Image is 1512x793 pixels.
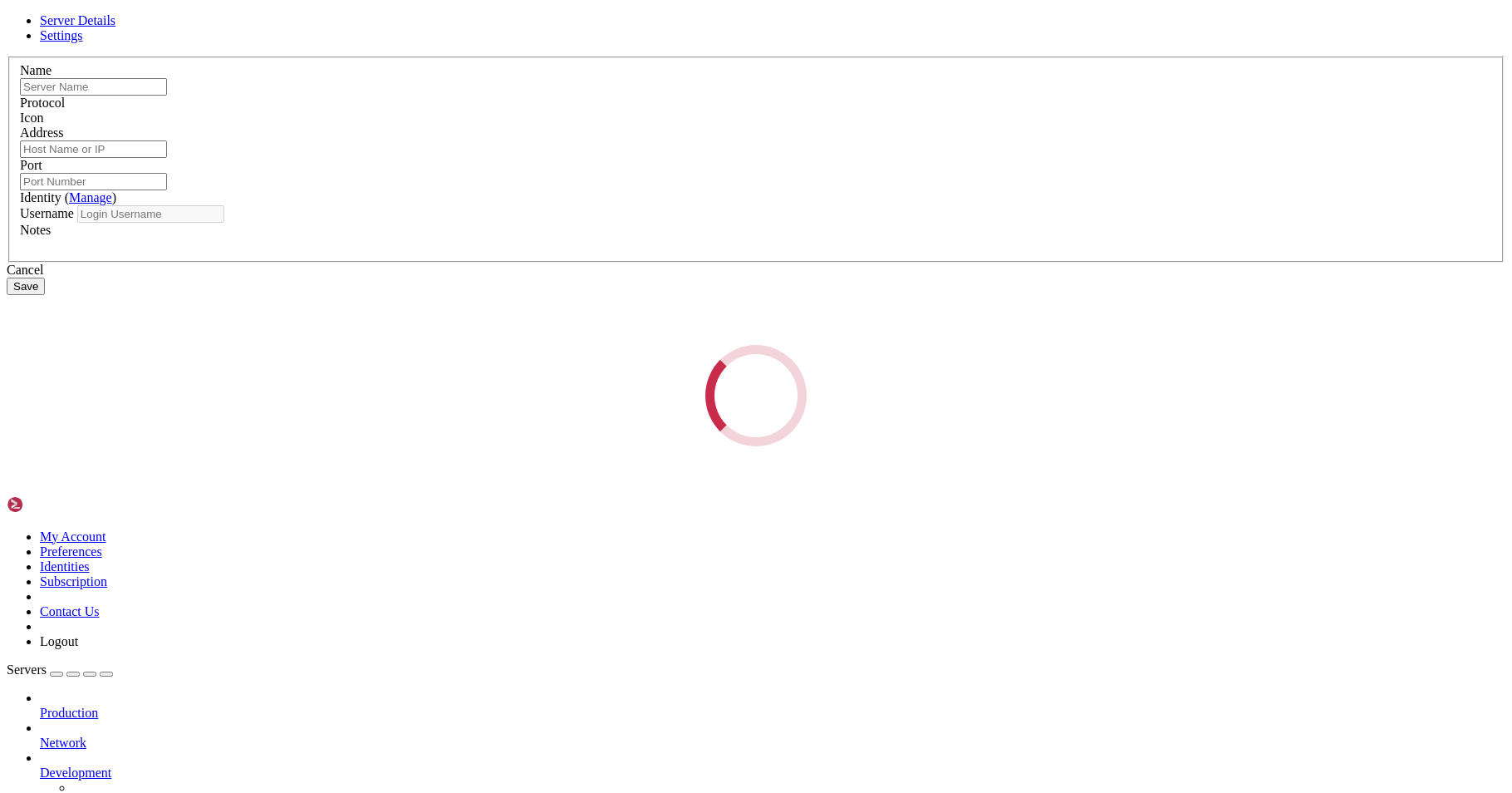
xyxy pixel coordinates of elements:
[40,544,102,559] a: Preferences
[65,190,116,204] span: ( )
[7,278,45,295] button: Save
[20,78,167,96] input: Server Name
[40,721,1505,751] li: Network
[40,736,86,750] span: Network
[20,126,63,140] label: Address
[40,691,1505,721] li: Production
[7,496,102,513] img: Shellngn
[40,766,1505,781] a: Development
[20,206,74,220] label: Username
[7,662,113,677] a: Servers
[40,559,90,574] a: Identities
[69,190,112,204] a: Manage
[20,223,51,237] label: Notes
[40,736,1505,751] a: Network
[40,766,111,780] span: Development
[40,706,98,720] span: Production
[20,63,52,77] label: Name
[695,334,817,456] div: Loading...
[7,662,47,677] span: Servers
[40,574,107,589] a: Subscription
[20,158,42,172] label: Port
[20,190,116,204] label: Identity
[40,706,1505,721] a: Production
[77,205,224,223] input: Login Username
[20,173,167,190] input: Port Number
[40,13,115,27] a: Server Details
[40,529,106,544] a: My Account
[40,604,100,618] a: Contact Us
[40,28,83,42] a: Settings
[20,111,43,125] label: Icon
[20,96,65,110] label: Protocol
[40,634,78,648] a: Logout
[20,140,167,158] input: Host Name or IP
[7,263,1505,278] div: Cancel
